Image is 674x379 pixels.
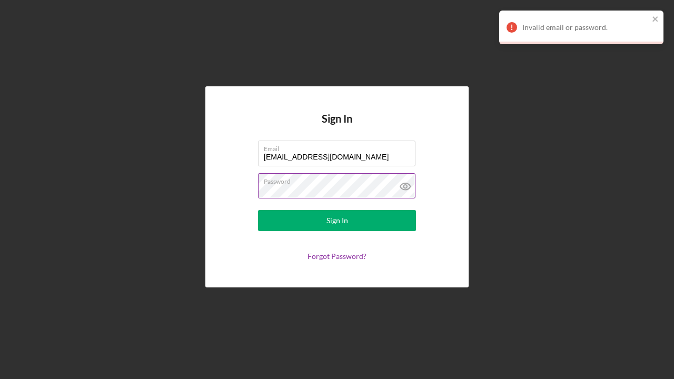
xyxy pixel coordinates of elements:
[258,210,416,231] button: Sign In
[322,113,352,141] h4: Sign In
[264,174,415,185] label: Password
[326,210,348,231] div: Sign In
[522,23,649,32] div: Invalid email or password.
[264,141,415,153] label: Email
[308,252,366,261] a: Forgot Password?
[652,15,659,25] button: close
